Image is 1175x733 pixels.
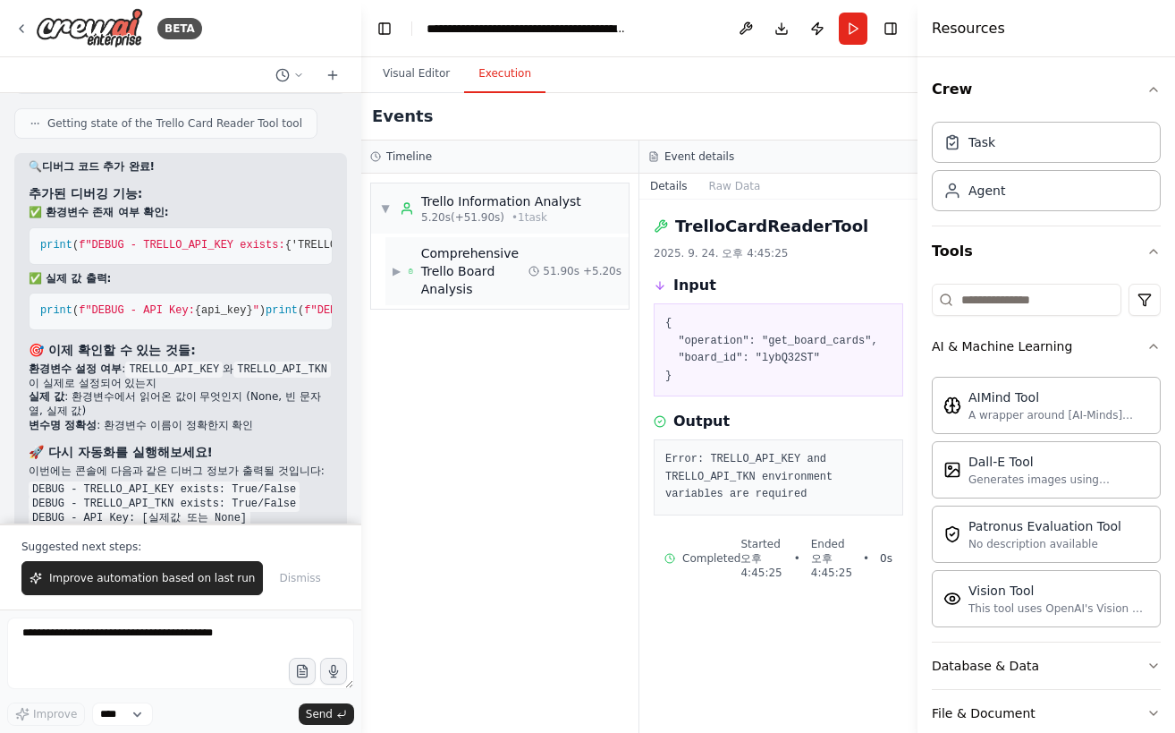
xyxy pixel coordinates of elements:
span: Ended 오후 4:45:25 [811,537,852,580]
p: 이번에는 콘솔에 다음과 같은 디버그 정보가 출력될 것입니다: [29,465,333,479]
span: 0 s [880,551,892,566]
img: Logo [36,8,143,48]
div: BETA [157,18,202,39]
li: : 환경변수에서 읽어온 값이 무엇인지 (None, 빈 문자열, 실제 값) [29,390,333,418]
img: VisionTool [943,590,961,608]
span: 5.20s (+51.90s) [421,210,504,225]
div: No description available [968,537,1121,551]
span: print [40,239,72,251]
li: : 환경변수 이름이 정확한지 확인 [29,419,333,433]
div: Crew [932,115,1161,226]
span: • [863,551,869,566]
button: Click to speak your automation idea [320,658,347,685]
strong: 실제 값 [29,390,64,403]
span: Improve [33,707,77,721]
span: Improve automation based on last run [49,571,255,585]
span: ( [72,239,79,251]
div: AI & Machine Learning [932,337,1072,355]
strong: ✅ 실제 값 출력: [29,272,111,285]
span: { [285,239,292,251]
pre: Error: TRELLO_API_KEY and TRELLO_API_TKN environment variables are required [665,451,892,504]
div: Task [968,133,995,151]
code: DEBUG - TRELLO_API_TKN exists: True/False [29,496,300,512]
img: AIMindTool [943,396,961,414]
span: + 5.20s [583,264,621,278]
span: f"DEBUG - API Key: [79,304,195,317]
img: PatronusEvalTool [943,525,961,543]
span: f"DEBUG - API Token: [304,304,433,317]
h4: Resources [932,18,1005,39]
button: AI & Machine Learning [932,323,1161,370]
code: DEBUG - TRELLO_API_KEY exists: True/False [29,482,300,498]
h3: Output [673,411,730,432]
h2: Events [372,104,433,129]
span: Started 오후 4:45:25 [740,537,782,580]
span: ) [259,304,266,317]
span: Send [306,707,333,721]
button: Hide right sidebar [878,16,903,41]
span: print [266,304,298,317]
div: 2025. 9. 24. 오후 4:45:25 [654,246,903,260]
img: DallETool [943,461,961,479]
strong: 🚀 다시 자동화를 실행해보세요! [29,445,213,459]
h2: 🔍 [29,160,333,175]
code: TRELLO_API_KEY [125,362,223,378]
button: Tools [932,226,1161,277]
pre: { "operation": "get_board_cards", "board_id": "lybQ32ST" } [665,315,892,385]
button: Raw Data [698,174,772,199]
div: Trello Information Analyst [421,192,581,210]
h3: Input [673,275,716,296]
code: DEBUG - API Key: [실제값 또는 None] [29,510,250,526]
button: Switch to previous chat [268,64,311,86]
span: 51.90s [543,264,579,278]
span: • 1 task [511,210,547,225]
h3: Timeline [386,149,432,164]
button: Crew [932,64,1161,115]
span: print [40,304,72,317]
nav: breadcrumb [427,20,628,38]
code: TRELLO_API_TKN [233,362,331,378]
button: Improve [7,703,85,726]
span: ▶ [393,264,401,278]
strong: 변수명 정확성 [29,419,97,431]
button: Start a new chat [318,64,347,86]
div: AI & Machine Learning [932,370,1161,642]
span: f"DEBUG - TRELLO_API_KEY exists: [79,239,284,251]
span: ▼ [380,201,391,216]
strong: 디버그 코드 추가 완료! [42,160,155,173]
button: Send [299,703,354,725]
strong: ✅ 환경변수 존재 여부 확인: [29,206,169,218]
button: Improve automation based on last run [21,561,263,595]
button: Dismiss [270,561,329,595]
span: Getting state of the Trello Card Reader Tool tool [47,116,302,131]
div: A wrapper around [AI-Minds]([URL][DOMAIN_NAME]). Useful for when you need answers to questions fr... [968,408,1149,422]
strong: 환경변수 설정 여부 [29,362,122,375]
div: Dall-E Tool [968,453,1149,471]
span: ( [72,304,79,317]
span: {api_key} [195,304,253,317]
li: : 와 이 실제로 설정되어 있는지 [29,362,333,391]
div: This tool uses OpenAI's Vision API to describe the contents of an image. [968,601,1149,616]
span: • [794,551,800,566]
h3: Event details [664,149,734,164]
div: AIMind Tool [968,388,1149,406]
span: ( [298,304,304,317]
div: Database & Data [932,657,1039,675]
div: Generates images using OpenAI's Dall-E model. [968,473,1149,487]
div: Agent [968,182,1005,200]
div: File & Document [932,704,1036,722]
p: Suggested next steps: [21,540,340,554]
button: Details [639,174,698,199]
strong: 추가된 디버깅 기능: [29,186,142,200]
span: 'TRELLO_API_KEY' [292,239,394,251]
span: " [253,304,259,317]
div: Vision Tool [968,582,1149,600]
strong: 🎯 이제 확인할 수 있는 것들: [29,343,196,357]
button: Visual Editor [368,55,464,93]
button: Hide left sidebar [372,16,397,41]
div: Patronus Evaluation Tool [968,517,1121,535]
span: Completed [682,551,740,566]
button: Execution [464,55,545,93]
button: Database & Data [932,643,1161,689]
h2: TrelloCardReaderTool [675,214,868,239]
